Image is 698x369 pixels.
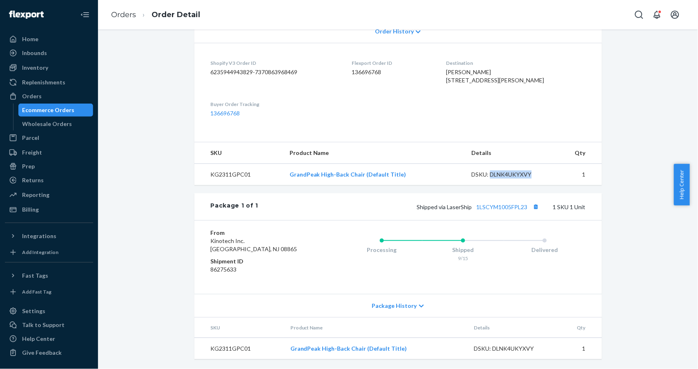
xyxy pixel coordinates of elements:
[290,345,407,352] a: GrandPeak High-Back Chair (Default Title)
[22,92,42,100] div: Orders
[152,10,200,19] a: Order Detail
[194,142,283,164] th: SKU
[474,345,551,353] div: DSKU: DLNK4UKYXVY
[5,332,93,345] a: Help Center
[18,117,94,130] a: Wholesale Orders
[22,191,49,199] div: Reporting
[211,110,240,117] a: 136696768
[5,246,93,259] a: Add Integration
[649,7,665,23] button: Open notifications
[465,142,555,164] th: Details
[22,120,72,128] div: Wholesale Orders
[5,346,93,359] button: Give Feedback
[477,203,528,210] a: 1LSCYM1005FPL23
[22,106,75,114] div: Ecommerce Orders
[5,46,93,60] a: Inbounds
[211,237,297,252] span: Kinotech Inc. [GEOGRAPHIC_DATA], NJ 08865
[22,205,39,214] div: Billing
[22,162,35,170] div: Prep
[5,61,93,74] a: Inventory
[5,188,93,201] a: Reporting
[105,3,207,27] ol: breadcrumbs
[558,318,602,338] th: Qty
[258,201,585,212] div: 1 SKU 1 Unit
[5,90,93,103] a: Orders
[372,302,417,310] span: Package History
[194,318,284,338] th: SKU
[674,164,690,205] button: Help Center
[472,170,549,179] div: DSKU: DLNK4UKYXVY
[5,146,93,159] a: Freight
[667,7,683,23] button: Open account menu
[22,134,39,142] div: Parcel
[352,68,433,76] dd: 136696768
[211,201,259,212] div: Package 1 of 1
[22,78,65,86] div: Replenishments
[417,203,542,210] span: Shipped via LaserShip
[558,338,602,360] td: 1
[422,255,504,262] div: 9/15
[22,64,48,72] div: Inventory
[22,272,48,280] div: Fast Tags
[77,7,93,23] button: Close Navigation
[352,60,433,66] dt: Flexport Order ID
[504,246,586,254] div: Delivered
[5,269,93,282] button: Fast Tags
[5,318,93,331] a: Talk to Support
[22,288,51,295] div: Add Fast Tag
[18,104,94,117] a: Ecommerce Orders
[290,171,406,178] a: GrandPeak High-Back Chair (Default Title)
[22,349,62,357] div: Give Feedback
[211,60,339,66] dt: Shopify V3 Order ID
[446,60,586,66] dt: Destination
[211,101,339,108] dt: Buyer Order Tracking
[555,142,602,164] th: Qty
[5,305,93,318] a: Settings
[111,10,136,19] a: Orders
[211,229,308,237] dt: From
[555,164,602,186] td: 1
[22,321,65,329] div: Talk to Support
[283,142,465,164] th: Product Name
[5,160,93,173] a: Prep
[22,176,44,184] div: Returns
[194,338,284,360] td: KG2311GPC01
[211,68,339,76] dd: 6235944943829-7370863968469
[22,307,45,315] div: Settings
[211,257,308,265] dt: Shipment ID
[22,49,47,57] div: Inbounds
[468,318,558,338] th: Details
[5,131,93,144] a: Parcel
[531,201,542,212] button: Copy tracking number
[211,265,308,274] dd: 86275633
[5,203,93,216] a: Billing
[5,174,93,187] a: Returns
[22,35,38,43] div: Home
[422,246,504,254] div: Shipped
[5,76,93,89] a: Replenishments
[5,230,93,243] button: Integrations
[22,148,42,157] div: Freight
[5,33,93,46] a: Home
[22,335,55,343] div: Help Center
[22,249,58,256] div: Add Integration
[22,232,56,240] div: Integrations
[631,7,647,23] button: Open Search Box
[5,285,93,298] a: Add Fast Tag
[284,318,468,338] th: Product Name
[9,11,44,19] img: Flexport logo
[375,27,414,35] span: Order History
[194,164,283,186] td: KG2311GPC01
[446,68,544,84] span: [PERSON_NAME] [STREET_ADDRESS][PERSON_NAME]
[341,246,423,254] div: Processing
